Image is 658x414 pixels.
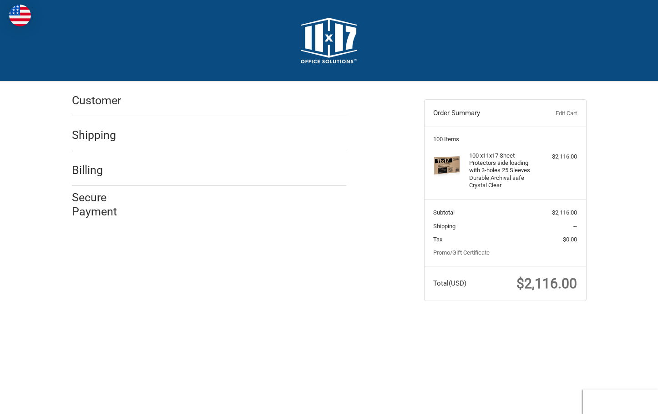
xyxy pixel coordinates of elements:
h2: Shipping [72,128,125,142]
h2: Secure Payment [72,190,133,219]
img: duty and tax information for United States [9,5,31,26]
span: Tax [433,236,442,243]
a: Edit Cart [532,109,577,118]
h3: 100 Items [433,136,577,143]
a: Promo/Gift Certificate [433,249,490,256]
span: -- [573,223,577,230]
h3: Order Summary [433,109,532,118]
span: Total (USD) [433,279,466,287]
h2: Customer [72,93,125,107]
h2: Billing [72,163,125,177]
span: $0.00 [563,236,577,243]
span: Subtotal [433,209,455,216]
span: $2,116.00 [552,209,577,216]
span: Shipping [433,223,456,230]
div: $2,116.00 [541,152,577,161]
span: $2,116.00 [516,276,577,291]
h4: 100 x 11x17 Sheet Protectors side loading with 3-holes 25 Sleeves Durable Archival safe Crystal C... [469,152,539,189]
img: 11x17.com [301,18,357,63]
iframe: Google Customer Reviews [583,389,658,414]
